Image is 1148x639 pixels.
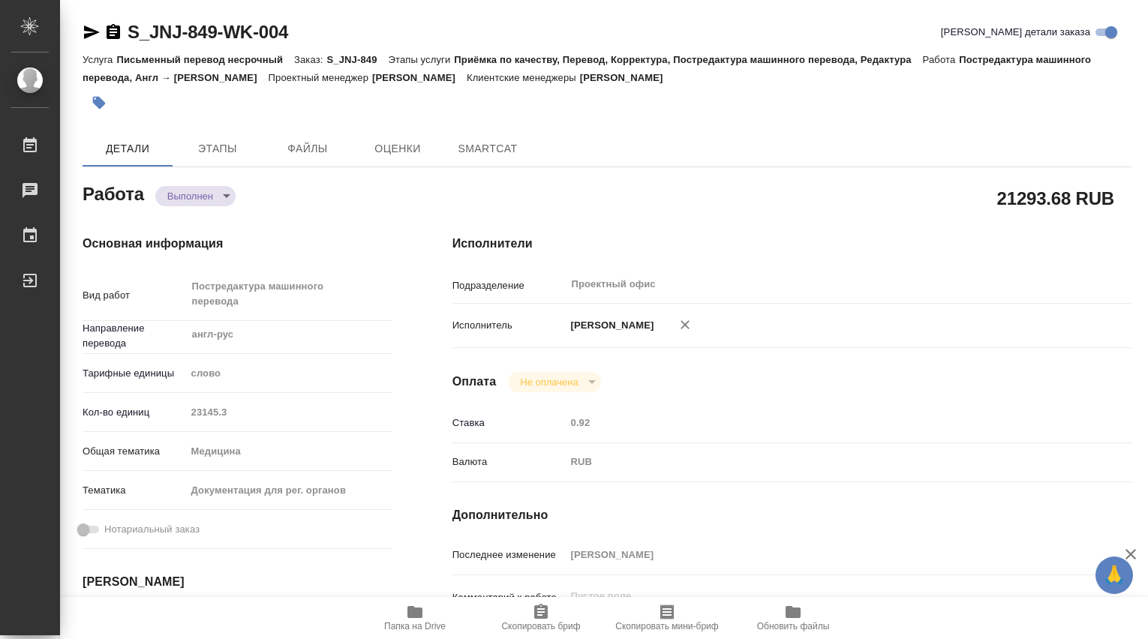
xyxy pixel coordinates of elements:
span: [PERSON_NAME] детали заказа [941,25,1090,40]
span: SmartCat [452,139,524,158]
h4: Оплата [452,373,497,391]
p: Исполнитель [452,318,566,333]
span: Папка на Drive [384,621,446,631]
p: Клиентские менеджеры [467,72,580,83]
a: S_JNJ-849-WK-004 [128,22,288,42]
p: Письменный перевод несрочный [116,54,294,65]
p: [PERSON_NAME] [372,72,467,83]
span: Файлы [272,139,344,158]
div: Выполнен [155,186,236,206]
p: Направление перевода [83,321,186,351]
span: Скопировать мини-бриф [615,621,718,631]
h2: 21293.68 RUB [997,185,1114,211]
span: Оценки [362,139,434,158]
p: [PERSON_NAME] [580,72,675,83]
span: Детали [92,139,164,158]
p: Услуга [83,54,116,65]
input: Пустое поле [186,401,392,423]
div: слово [186,361,392,386]
h2: Работа [83,179,144,206]
button: Выполнен [163,190,218,202]
p: Кол-во единиц [83,405,186,420]
h4: Дополнительно [452,506,1131,524]
p: Работа [923,54,960,65]
input: Пустое поле [566,412,1075,433]
div: Медицина [186,439,392,464]
button: Добавить тэг [83,86,116,119]
span: Этапы [182,139,254,158]
p: Общая тематика [83,444,186,459]
h4: [PERSON_NAME] [83,573,392,591]
button: Удалить исполнителя [669,308,702,341]
p: Комментарий к работе [452,590,566,605]
p: Вид работ [83,288,186,303]
p: [PERSON_NAME] [566,318,654,333]
button: Скопировать бриф [478,597,604,639]
h4: Основная информация [83,235,392,253]
button: Скопировать ссылку для ЯМессенджера [83,23,101,41]
p: Этапы услуги [389,54,455,65]
button: Обновить файлы [730,597,856,639]
button: Скопировать ссылку [104,23,122,41]
p: Тарифные единицы [83,366,186,381]
p: Ставка [452,415,566,430]
button: Скопировать мини-бриф [604,597,730,639]
span: Обновить файлы [757,621,830,631]
button: 🙏 [1095,556,1133,594]
div: Выполнен [508,372,600,392]
span: Скопировать бриф [501,621,580,631]
p: Валюта [452,454,566,469]
button: Не оплачена [515,376,582,388]
span: 🙏 [1101,559,1127,591]
h4: Исполнители [452,235,1131,253]
p: Заказ: [294,54,326,65]
span: Нотариальный заказ [104,522,200,537]
p: Тематика [83,483,186,498]
button: Папка на Drive [352,597,478,639]
p: Приёмка по качеству, Перевод, Корректура, Постредактура машинного перевода, Редактура [454,54,922,65]
input: Пустое поле [566,544,1075,565]
div: Документация для рег. органов [186,478,392,503]
p: Последнее изменение [452,547,566,562]
div: RUB [566,449,1075,475]
p: Проектный менеджер [269,72,372,83]
p: Подразделение [452,278,566,293]
p: S_JNJ-849 [326,54,388,65]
